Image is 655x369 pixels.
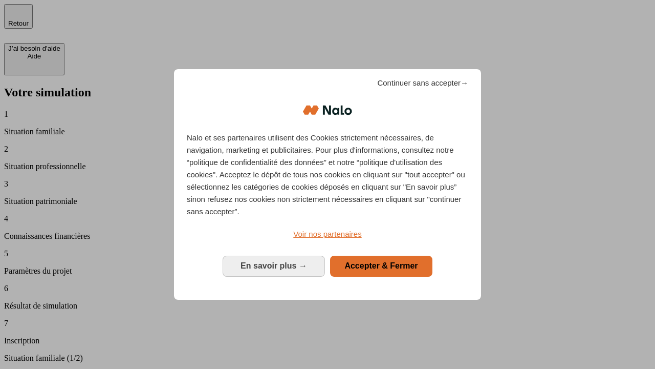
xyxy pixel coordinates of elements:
a: Voir nos partenaires [187,228,468,240]
span: Voir nos partenaires [293,230,361,238]
span: Accepter & Fermer [344,261,418,270]
div: Bienvenue chez Nalo Gestion du consentement [174,69,481,299]
button: Accepter & Fermer: Accepter notre traitement des données et fermer [330,256,432,276]
p: Nalo et ses partenaires utilisent des Cookies strictement nécessaires, de navigation, marketing e... [187,132,468,218]
span: Continuer sans accepter→ [377,77,468,89]
span: En savoir plus → [241,261,307,270]
img: Logo [303,95,352,126]
button: En savoir plus: Configurer vos consentements [223,256,325,276]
